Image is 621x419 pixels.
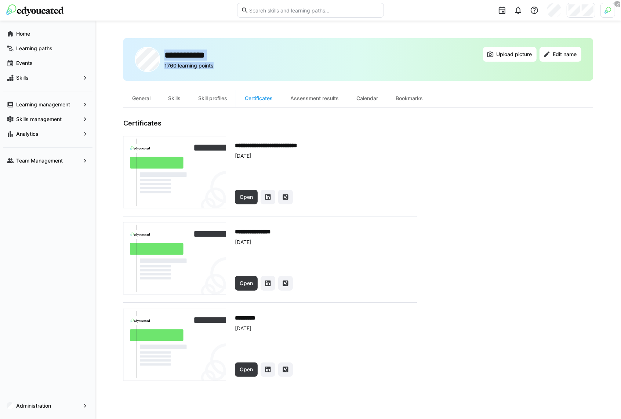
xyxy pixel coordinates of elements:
[235,325,417,332] div: [DATE]
[239,280,254,287] span: Open
[236,90,282,107] div: Certificates
[387,90,432,107] div: Bookmarks
[261,190,275,204] button: Share on LinkedIn
[278,190,293,204] button: Share on Xing
[278,276,293,291] button: Share on Xing
[235,238,417,246] div: [DATE]
[348,90,387,107] div: Calendar
[540,47,581,62] button: Edit name
[123,90,159,107] div: General
[235,276,258,291] button: Open
[239,366,254,373] span: Open
[282,90,348,107] div: Assessment results
[239,193,254,201] span: Open
[495,51,533,58] span: Upload picture
[164,62,214,69] p: 1760 learning points
[248,7,380,14] input: Search skills and learning paths…
[235,362,258,377] button: Open
[483,47,537,62] button: Upload picture
[123,119,417,127] h3: Certificates
[189,90,236,107] div: Skill profiles
[261,362,275,377] button: Share on LinkedIn
[159,90,189,107] div: Skills
[552,51,578,58] span: Edit name
[235,190,258,204] button: Open
[278,362,293,377] button: Share on Xing
[261,276,275,291] button: Share on LinkedIn
[235,152,417,160] div: [DATE]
